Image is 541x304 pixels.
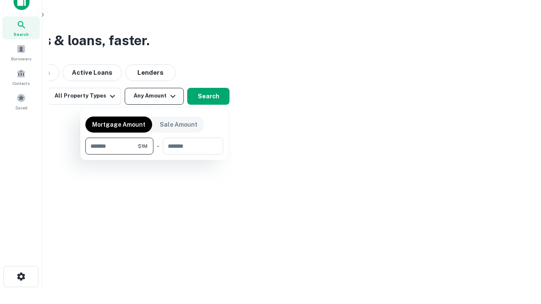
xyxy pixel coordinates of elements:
[499,236,541,277] iframe: Chat Widget
[160,120,197,129] p: Sale Amount
[157,138,159,155] div: -
[138,142,148,150] span: $1M
[92,120,145,129] p: Mortgage Amount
